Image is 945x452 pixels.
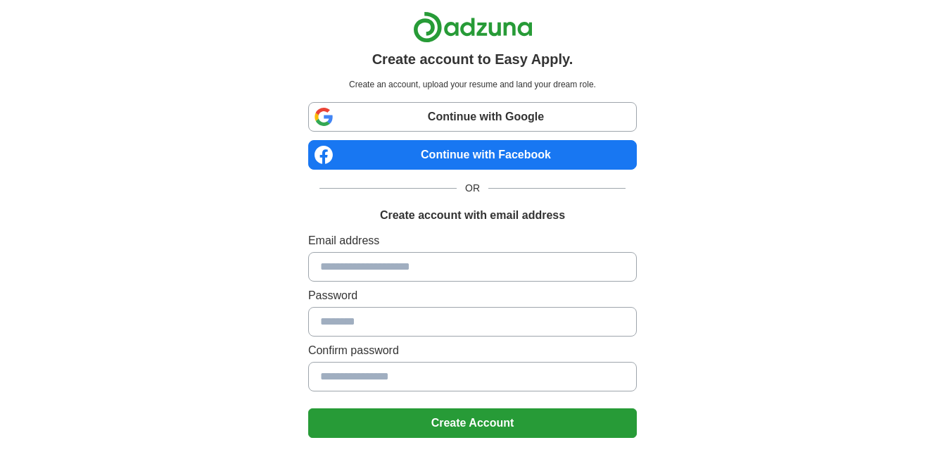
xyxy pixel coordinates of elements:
img: Adzuna logo [413,11,533,43]
span: OR [457,181,488,196]
a: Continue with Google [308,102,637,132]
button: Create Account [308,408,637,438]
a: Continue with Facebook [308,140,637,170]
label: Email address [308,232,637,249]
label: Confirm password [308,342,637,359]
h1: Create account to Easy Apply. [372,49,573,70]
label: Password [308,287,637,304]
p: Create an account, upload your resume and land your dream role. [311,78,634,91]
h1: Create account with email address [380,207,565,224]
